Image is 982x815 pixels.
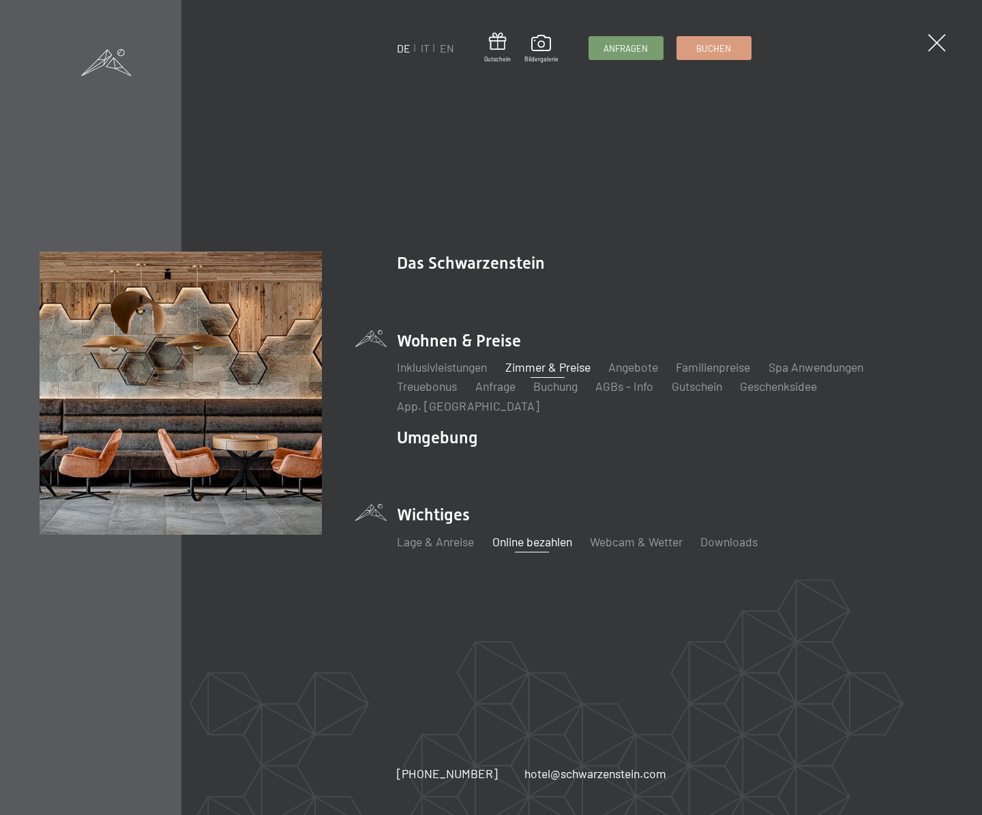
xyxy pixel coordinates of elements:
[700,534,758,549] a: Downloads
[524,55,559,63] span: Bildergalerie
[608,359,658,374] a: Angebote
[524,35,559,63] a: Bildergalerie
[533,379,578,394] a: Buchung
[676,359,750,374] a: Familienpreise
[40,252,323,535] img: Wellnesshotels - Bar - Spieltische - Kinderunterhaltung
[672,379,722,394] a: Gutschein
[524,765,666,782] a: hotel@schwarzenstein.com
[740,379,817,394] a: Geschenksidee
[604,42,648,55] span: Anfragen
[492,534,572,549] a: Online bezahlen
[421,42,430,55] a: IT
[589,37,663,59] a: Anfragen
[397,766,498,781] span: [PHONE_NUMBER]
[475,379,516,394] a: Anfrage
[505,359,591,374] a: Zimmer & Preise
[397,379,457,394] a: Treuebonus
[397,765,498,782] a: [PHONE_NUMBER]
[590,534,683,549] a: Webcam & Wetter
[484,55,511,63] span: Gutschein
[397,398,539,413] a: App. [GEOGRAPHIC_DATA]
[677,37,751,59] a: Buchen
[595,379,653,394] a: AGBs - Info
[440,42,454,55] a: EN
[397,42,411,55] a: DE
[696,42,731,55] span: Buchen
[484,33,511,63] a: Gutschein
[397,534,474,549] a: Lage & Anreise
[769,359,863,374] a: Spa Anwendungen
[397,359,487,374] a: Inklusivleistungen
